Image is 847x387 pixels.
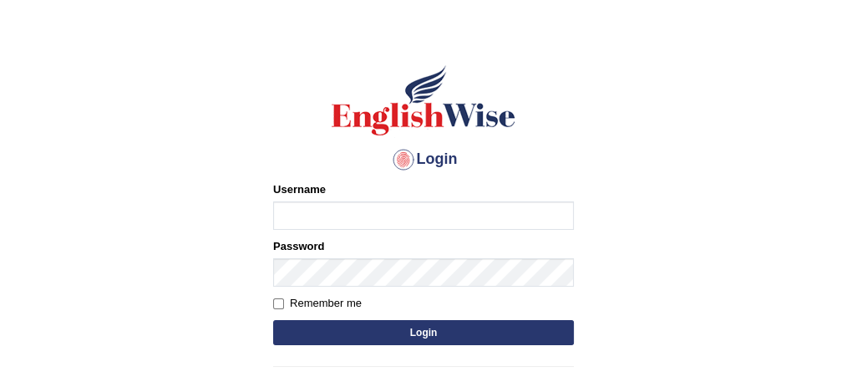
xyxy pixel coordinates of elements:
label: Remember me [273,295,362,312]
h4: Login [273,146,574,173]
button: Login [273,320,574,345]
img: Logo of English Wise sign in for intelligent practice with AI [328,63,519,138]
label: Username [273,181,326,197]
label: Password [273,238,324,254]
input: Remember me [273,298,284,309]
